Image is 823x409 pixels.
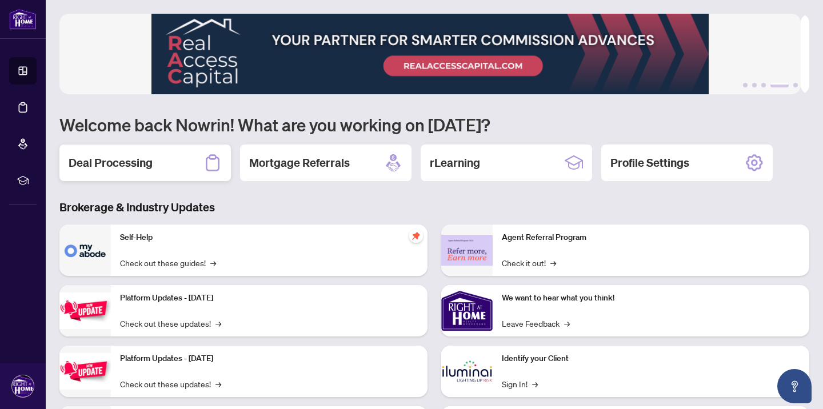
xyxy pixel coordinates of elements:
h2: Deal Processing [69,155,153,171]
button: 2 [752,83,757,87]
a: Check out these updates!→ [120,378,221,390]
a: Check out these guides!→ [120,256,216,269]
button: 3 [761,83,766,87]
h2: Mortgage Referrals [249,155,350,171]
button: 5 [793,83,798,87]
button: 1 [743,83,748,87]
h2: Profile Settings [610,155,689,171]
img: We want to hear what you think! [441,285,493,336]
h3: Brokerage & Industry Updates [59,199,809,215]
span: → [550,256,556,269]
span: → [210,256,216,269]
img: Agent Referral Program [441,235,493,266]
span: → [532,378,538,390]
span: pushpin [409,229,423,243]
button: Open asap [777,369,812,403]
span: → [215,378,221,390]
p: Platform Updates - [DATE] [120,352,418,365]
img: Platform Updates - July 8, 2025 [59,353,111,389]
a: Sign In!→ [502,378,538,390]
h1: Welcome back Nowrin! What are you working on [DATE]? [59,114,809,135]
p: Agent Referral Program [502,231,800,244]
img: Slide 3 [59,14,801,94]
span: → [564,317,570,330]
img: Platform Updates - July 21, 2025 [59,292,111,328]
p: Platform Updates - [DATE] [120,292,418,304]
a: Check it out!→ [502,256,556,269]
button: 4 [770,83,789,87]
img: Profile Icon [12,375,34,397]
img: Identify your Client [441,346,493,397]
img: Self-Help [59,224,111,276]
a: Check out these updates!→ [120,317,221,330]
h2: rLearning [430,155,480,171]
span: → [215,317,221,330]
p: Self-Help [120,231,418,244]
p: Identify your Client [502,352,800,365]
p: We want to hear what you think! [502,292,800,304]
img: logo [9,9,37,30]
a: Leave Feedback→ [502,317,570,330]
